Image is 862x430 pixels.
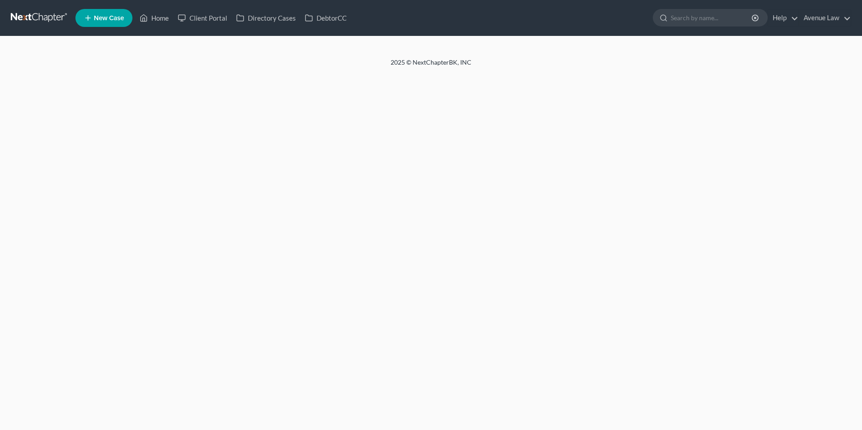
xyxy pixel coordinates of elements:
input: Search by name... [671,9,753,26]
a: Avenue Law [799,10,851,26]
a: Help [768,10,798,26]
span: New Case [94,15,124,22]
a: Home [135,10,173,26]
a: Directory Cases [232,10,300,26]
a: DebtorCC [300,10,351,26]
div: 2025 © NextChapterBK, INC [175,58,687,74]
a: Client Portal [173,10,232,26]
